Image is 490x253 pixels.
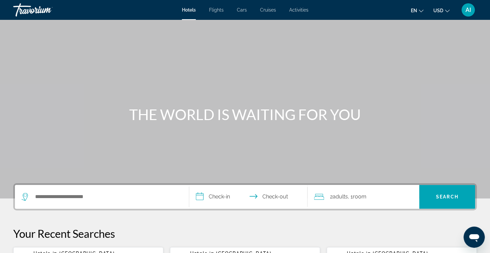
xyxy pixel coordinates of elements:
span: 2 [330,192,348,201]
button: Change currency [433,6,450,15]
button: Travelers: 2 adults, 0 children [307,185,419,209]
span: USD [433,8,443,13]
button: Change language [411,6,423,15]
a: Flights [209,7,224,13]
a: Activities [289,7,308,13]
span: Search [436,194,459,199]
button: User Menu [460,3,477,17]
input: Search hotel destination [34,192,179,202]
a: Cars [237,7,247,13]
span: AI [465,7,471,13]
a: Hotels [182,7,196,13]
span: , 1 [348,192,366,201]
a: Travorium [13,1,80,19]
iframe: Button to launch messaging window [463,227,485,248]
button: Select check in and out date [189,185,307,209]
h1: THE WORLD IS WAITING FOR YOU [121,106,369,123]
button: Search [419,185,475,209]
p: Your Recent Searches [13,227,477,240]
span: Room [353,193,366,200]
span: en [411,8,417,13]
a: Cruises [260,7,276,13]
div: Search widget [15,185,475,209]
span: Adults [333,193,348,200]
